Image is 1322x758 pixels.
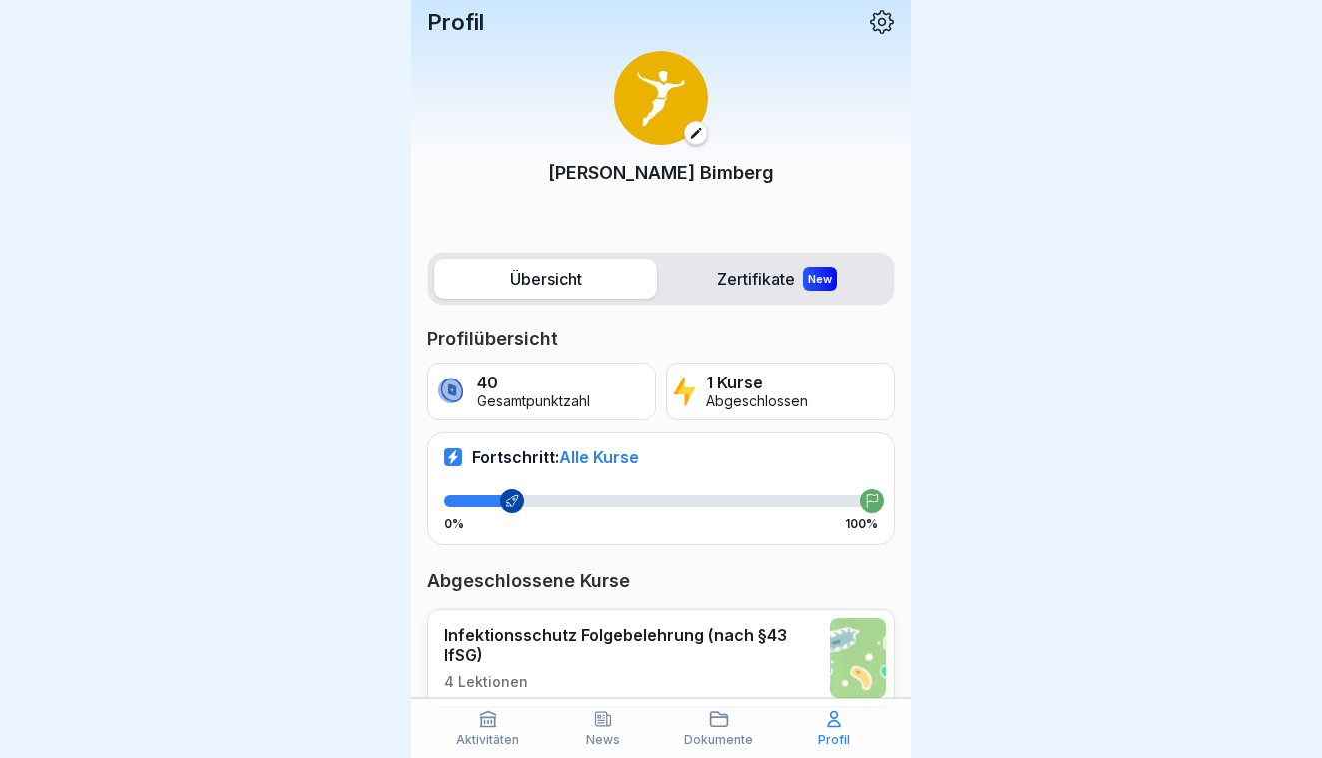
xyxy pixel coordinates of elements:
[586,733,620,747] p: News
[444,625,820,665] p: Infektionsschutz Folgebelehrung (nach §43 IfSG)
[427,327,895,351] p: Profilübersicht
[444,517,464,531] p: 0%
[427,569,895,593] p: Abgeschlossene Kurse
[472,447,639,467] p: Fortschritt:
[830,618,886,698] img: tgff07aey9ahi6f4hltuk21p.png
[673,375,696,408] img: lightning.svg
[427,609,895,707] a: Infektionsschutz Folgebelehrung (nach §43 IfSG)4 Lektionen
[706,374,808,392] p: 1 Kurse
[665,259,888,299] label: Zertifikate
[477,374,590,392] p: 40
[477,393,590,410] p: Gesamtpunktzahl
[818,733,850,747] p: Profil
[427,9,484,35] p: Profil
[434,375,467,408] img: coin.svg
[684,733,753,747] p: Dokumente
[444,673,820,691] p: 4 Lektionen
[559,447,639,467] span: Alle Kurse
[548,159,774,186] p: [PERSON_NAME] Bimberg
[456,733,519,747] p: Aktivitäten
[803,267,837,291] div: New
[434,259,657,299] label: Übersicht
[614,51,708,145] img: oo2rwhh5g6mqyfqxhtbddxvd.png
[706,393,808,410] p: Abgeschlossen
[845,517,878,531] p: 100%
